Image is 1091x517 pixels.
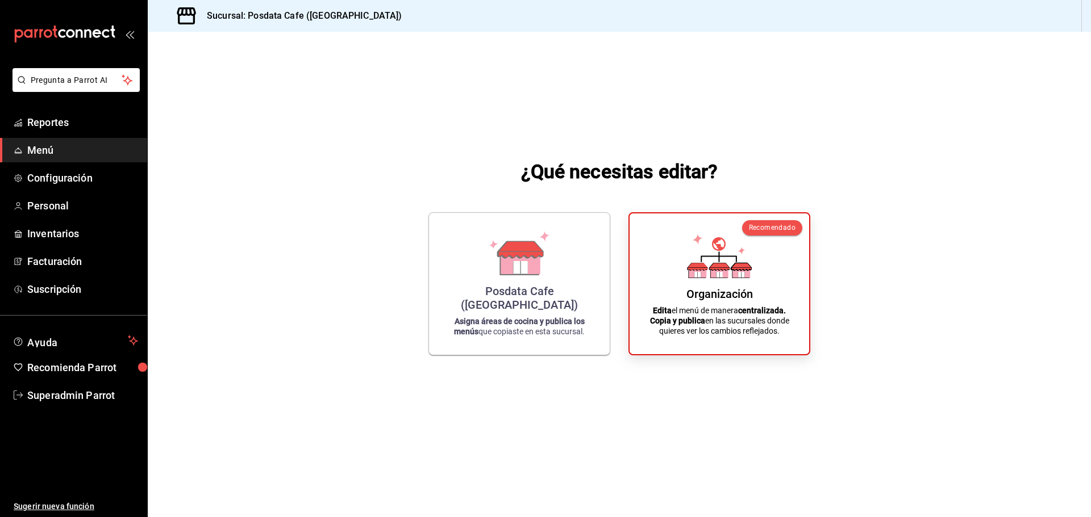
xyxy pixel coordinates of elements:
h3: Sucursal: Posdata Cafe ([GEOGRAPHIC_DATA]) [198,9,402,23]
span: Superadmin Parrot [27,388,138,403]
p: que copiaste en esta sucursal. [443,316,596,337]
span: Ayuda [27,334,123,347]
strong: Asigna áreas de cocina y publica los menús [454,317,585,336]
button: Pregunta a Parrot AI [13,68,140,92]
span: Configuración [27,170,138,186]
span: Suscripción [27,281,138,297]
span: Menú [27,142,138,158]
strong: centralizada. [738,306,786,315]
span: Sugerir nueva función [14,501,138,512]
div: Posdata Cafe ([GEOGRAPHIC_DATA]) [443,284,596,312]
strong: Copia y publica [650,316,705,325]
p: el menú de manera en las sucursales donde quieres ver los cambios reflejados. [643,305,796,336]
span: Pregunta a Parrot AI [31,74,122,86]
span: Inventarios [27,226,138,241]
div: Organización [686,287,753,301]
button: open_drawer_menu [125,30,134,39]
span: Recomienda Parrot [27,360,138,375]
strong: Edita [653,306,672,315]
span: Facturación [27,254,138,269]
span: Personal [27,198,138,213]
a: Pregunta a Parrot AI [8,82,140,94]
h1: ¿Qué necesitas editar? [521,158,718,185]
span: Reportes [27,115,138,130]
span: Recomendado [749,224,796,232]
